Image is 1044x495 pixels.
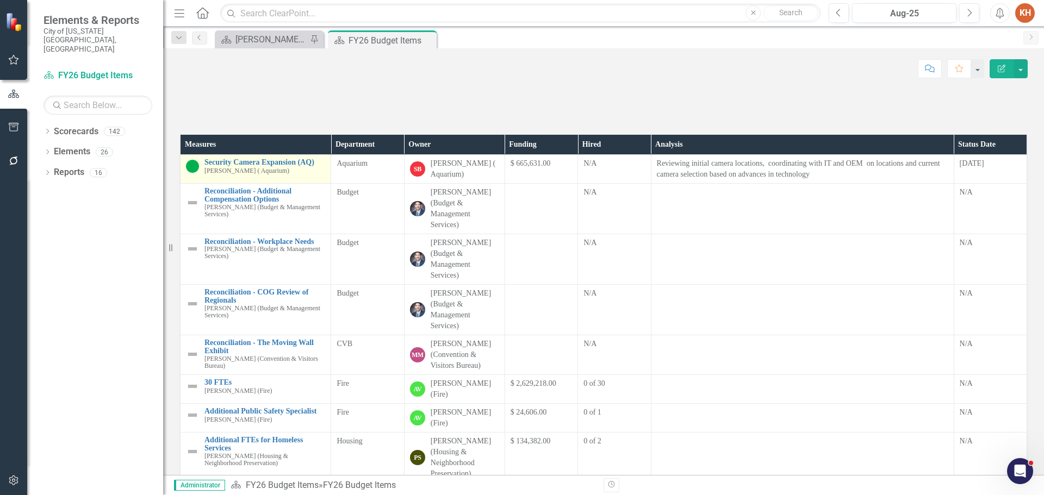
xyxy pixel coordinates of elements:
[431,187,499,230] div: [PERSON_NAME] (Budget & Management Services)
[217,33,307,46] a: [PERSON_NAME]'s Home
[651,184,954,234] td: Double-Click to Edit
[204,355,325,369] small: [PERSON_NAME] (Convention & Visitors Bureau)
[578,404,651,433] td: Double-Click to Edit
[331,285,404,335] td: Double-Click to Edit
[954,433,1027,483] td: Double-Click to Edit
[220,4,821,23] input: Search ClearPoint...
[337,437,362,445] span: Housing
[505,335,577,375] td: Double-Click to Edit
[54,126,98,138] a: Scorecards
[954,335,1027,375] td: Double-Click to Edit
[404,375,505,404] td: Double-Click to Edit
[578,433,651,483] td: Double-Click to Edit
[1015,3,1035,23] div: KH
[960,436,1021,447] div: N/A
[181,285,331,335] td: Double-Click to Edit Right Click for Context Menu
[578,234,651,285] td: Double-Click to Edit
[511,437,551,445] span: $ 134,382.00
[331,335,404,375] td: Double-Click to Edit
[204,339,325,355] a: Reconciliation - The Moving Wall Exhibit
[204,387,272,394] small: [PERSON_NAME] (Fire)
[410,381,425,397] div: AV
[181,375,331,404] td: Double-Click to Edit Right Click for Context Menu
[505,184,577,234] td: Double-Click to Edit
[404,404,505,433] td: Double-Click to Edit
[235,33,307,46] div: [PERSON_NAME]'s Home
[204,246,325,260] small: [PERSON_NAME] (Budget & Management Services)
[186,348,199,361] img: Not Defined
[505,234,577,285] td: Double-Click to Edit
[54,146,90,158] a: Elements
[651,285,954,335] td: Double-Click to Edit
[410,201,425,216] img: Kevin Chatellier
[960,407,1021,418] div: N/A
[404,234,505,285] td: Double-Click to Edit
[337,188,358,196] span: Budget
[431,339,499,371] div: [PERSON_NAME] (Convention & Visitors Bureau)
[204,288,325,305] a: Reconciliation - COG Review of Regionals
[511,159,551,167] span: $ 665,631.00
[651,335,954,375] td: Double-Click to Edit
[181,433,331,483] td: Double-Click to Edit Right Click for Context Menu
[331,375,404,404] td: Double-Click to Edit
[331,155,404,184] td: Double-Click to Edit
[90,168,107,177] div: 16
[960,339,1021,349] div: N/A
[204,237,325,246] a: Reconciliation - Workplace Needs
[960,378,1021,389] div: N/A
[779,8,803,17] span: Search
[43,70,152,82] a: FY26 Budget Items
[505,404,577,433] td: Double-Click to Edit
[186,242,199,255] img: Not Defined
[43,27,152,53] small: City of [US_STATE][GEOGRAPHIC_DATA], [GEOGRAPHIC_DATA]
[204,167,289,174] small: [PERSON_NAME] ( Aquarium)
[856,7,953,20] div: Aug-25
[186,445,199,458] img: Not Defined
[337,379,349,387] span: Fire
[431,237,499,281] div: [PERSON_NAME] (Budget & Management Services)
[337,340,352,348] span: CVB
[578,375,651,404] td: Double-Click to Edit
[505,433,577,483] td: Double-Click to Edit
[186,297,199,310] img: Not Defined
[651,155,954,184] td: Double-Click to Edit
[186,160,199,173] img: On Target
[410,252,425,267] img: Kevin Chatellier
[583,340,596,348] span: N/A
[404,155,505,184] td: Double-Click to Edit
[181,184,331,234] td: Double-Click to Edit Right Click for Context Menu
[181,155,331,184] td: Double-Click to Edit Right Click for Context Menu
[404,285,505,335] td: Double-Click to Edit
[431,378,499,400] div: [PERSON_NAME] (Fire)
[505,155,577,184] td: Double-Click to Edit
[181,234,331,285] td: Double-Click to Edit Right Click for Context Menu
[511,379,556,387] span: $ 2,629,218.00
[410,450,425,465] div: PS
[337,159,368,167] span: Aquarium
[104,127,125,136] div: 142
[204,187,325,204] a: Reconciliation - Additional Compensation Options
[204,416,272,423] small: [PERSON_NAME] (Fire)
[204,204,325,218] small: [PERSON_NAME] (Budget & Management Services)
[181,335,331,375] td: Double-Click to Edit Right Click for Context Menu
[651,404,954,433] td: Double-Click to Edit
[186,409,199,422] img: Not Defined
[960,187,1021,198] div: N/A
[5,12,24,31] img: ClearPoint Strategy
[583,379,605,387] span: 0 of 30
[852,3,956,23] button: Aug-25
[583,239,596,247] span: N/A
[404,184,505,234] td: Double-Click to Edit
[186,380,199,393] img: Not Defined
[583,437,601,445] span: 0 of 2
[578,285,651,335] td: Double-Click to Edit
[583,408,601,416] span: 0 of 1
[583,289,596,297] span: N/A
[410,161,425,177] div: SB
[511,408,547,416] span: $ 24,606.00
[578,155,651,184] td: Double-Click to Edit
[651,234,954,285] td: Double-Click to Edit
[657,158,948,180] p: Reviewing initial camera locations, coordinating with IT and OEM on locations and current camera ...
[204,436,325,453] a: Additional FTEs for Homeless Services
[954,285,1027,335] td: Double-Click to Edit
